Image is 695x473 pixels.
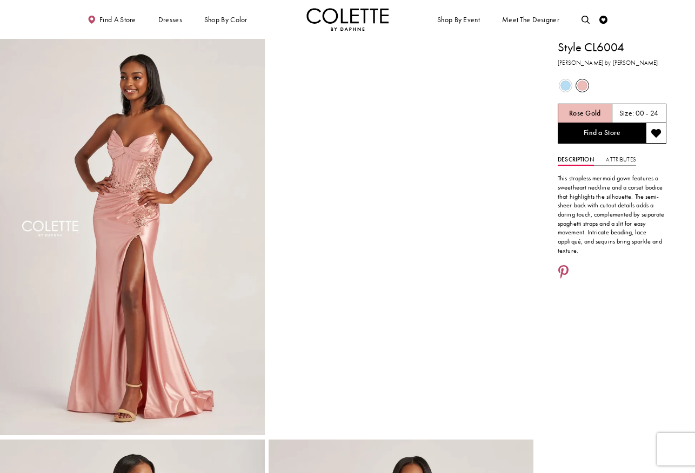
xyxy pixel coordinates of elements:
span: Meet the designer [502,16,559,24]
video: Style CL6004 Colette by Daphne #1 autoplay loop mute video [269,39,533,171]
span: Shop by color [202,8,249,31]
button: Add to wishlist [646,123,666,144]
a: Toggle search [579,8,592,31]
a: Share using Pinterest - Opens in new tab [558,265,569,281]
a: Description [558,154,594,166]
span: Shop By Event [437,16,480,24]
a: Find a Store [558,123,646,144]
h1: Style CL6004 [558,39,666,56]
span: Size: [619,109,634,118]
div: Cloud Blue [558,78,573,93]
a: Visit Home Page [306,8,389,31]
a: Check Wishlist [597,8,610,31]
span: Shop by color [204,16,248,24]
a: Meet the designer [500,8,562,31]
span: Find a store [99,16,136,24]
div: Product color controls state depends on size chosen [558,77,666,94]
span: Shop By Event [435,8,482,31]
div: Rose Gold [574,78,590,93]
span: Dresses [158,16,182,24]
a: Attributes [606,154,636,166]
h5: 00 - 24 [636,110,659,118]
h3: [PERSON_NAME] by [PERSON_NAME] [558,58,666,67]
p: This strapless mermaid gown features a sweetheart neckline and a corset bodice that highlights th... [558,174,666,255]
span: Dresses [156,8,184,31]
img: Colette by Daphne [306,8,389,31]
h5: Chosen color [569,110,601,118]
a: Find a store [85,8,138,31]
